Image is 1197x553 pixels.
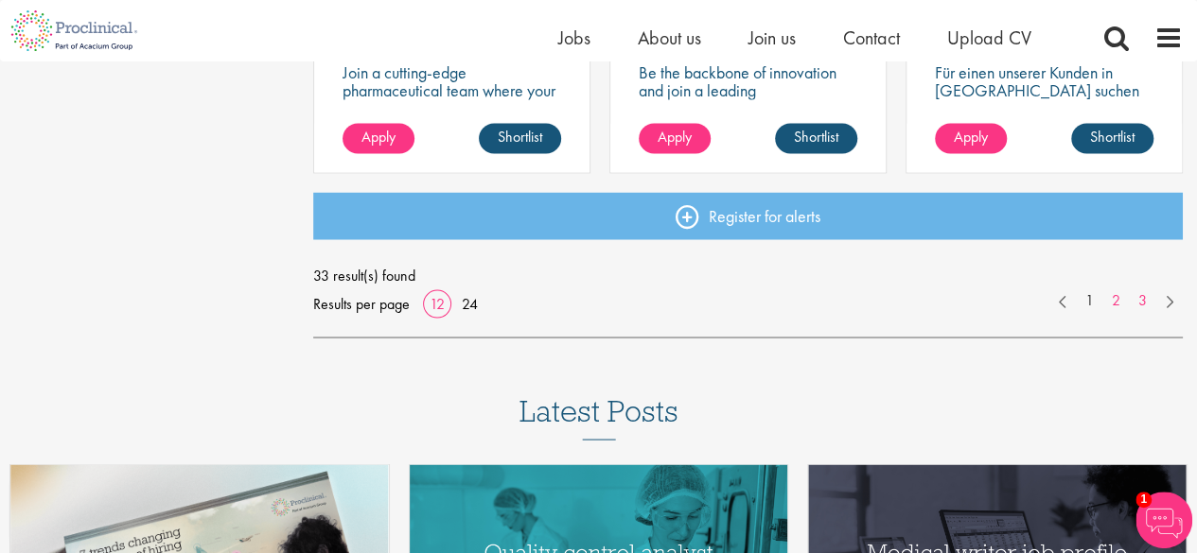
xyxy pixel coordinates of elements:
p: Join a cutting-edge pharmaceutical team where your precision and passion for quality will help sh... [343,63,561,153]
a: Shortlist [1071,123,1153,153]
a: Shortlist [775,123,857,153]
h3: Latest Posts [519,394,678,440]
span: Apply [658,127,692,147]
span: Apply [954,127,988,147]
a: Apply [935,123,1007,153]
img: Chatbot [1135,492,1192,548]
a: About us [638,26,701,50]
a: 1 [1076,289,1103,311]
span: Results per page [313,289,410,318]
span: Apply [361,127,396,147]
span: 33 result(s) found [313,261,1183,289]
a: 3 [1129,289,1156,311]
a: Upload CV [947,26,1031,50]
a: Contact [843,26,900,50]
a: 12 [423,293,451,313]
a: Apply [639,123,711,153]
p: Be the backbone of innovation and join a leading pharmaceutical company to help keep life-changin... [639,63,857,153]
a: 2 [1102,289,1130,311]
span: 1 [1135,492,1152,508]
a: Shortlist [479,123,561,153]
a: 24 [455,293,484,313]
a: Join us [748,26,796,50]
p: Für einen unserer Kunden in [GEOGRAPHIC_DATA] suchen wir ab sofort einen Entwicklungsingenieur Ku... [935,63,1153,171]
a: Register for alerts [313,192,1183,239]
a: Jobs [558,26,590,50]
a: Apply [343,123,414,153]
